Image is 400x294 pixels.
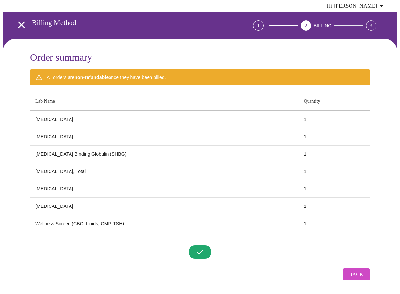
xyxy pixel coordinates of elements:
td: [MEDICAL_DATA] [30,180,299,198]
button: Back [343,268,370,280]
td: [MEDICAL_DATA], Total [30,163,299,180]
td: 1 [299,111,370,128]
th: Quantity [299,92,370,111]
td: Wellness Screen (CBC, Lipids, CMP, TSH) [30,215,299,232]
td: [MEDICAL_DATA] Binding Globulin (SHBG) [30,146,299,163]
td: 1 [299,215,370,232]
td: 1 [299,180,370,198]
strong: non-refundable [74,75,109,80]
td: 1 [299,128,370,146]
div: 2 [301,20,311,31]
div: 3 [366,20,376,31]
span: Hi [PERSON_NAME] [327,1,385,10]
td: [MEDICAL_DATA] [30,128,299,146]
button: open drawer [12,15,31,34]
h3: Order summary [30,52,370,63]
div: 1 [253,20,264,31]
span: BILLING [314,23,332,28]
h3: Billing Method [32,18,217,27]
span: Back [349,270,363,279]
td: [MEDICAL_DATA] [30,111,299,128]
td: 1 [299,163,370,180]
th: Lab Name [30,92,299,111]
td: 1 [299,198,370,215]
td: 1 [299,146,370,163]
td: [MEDICAL_DATA] [30,198,299,215]
div: All orders are once they have been billed. [47,71,166,83]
